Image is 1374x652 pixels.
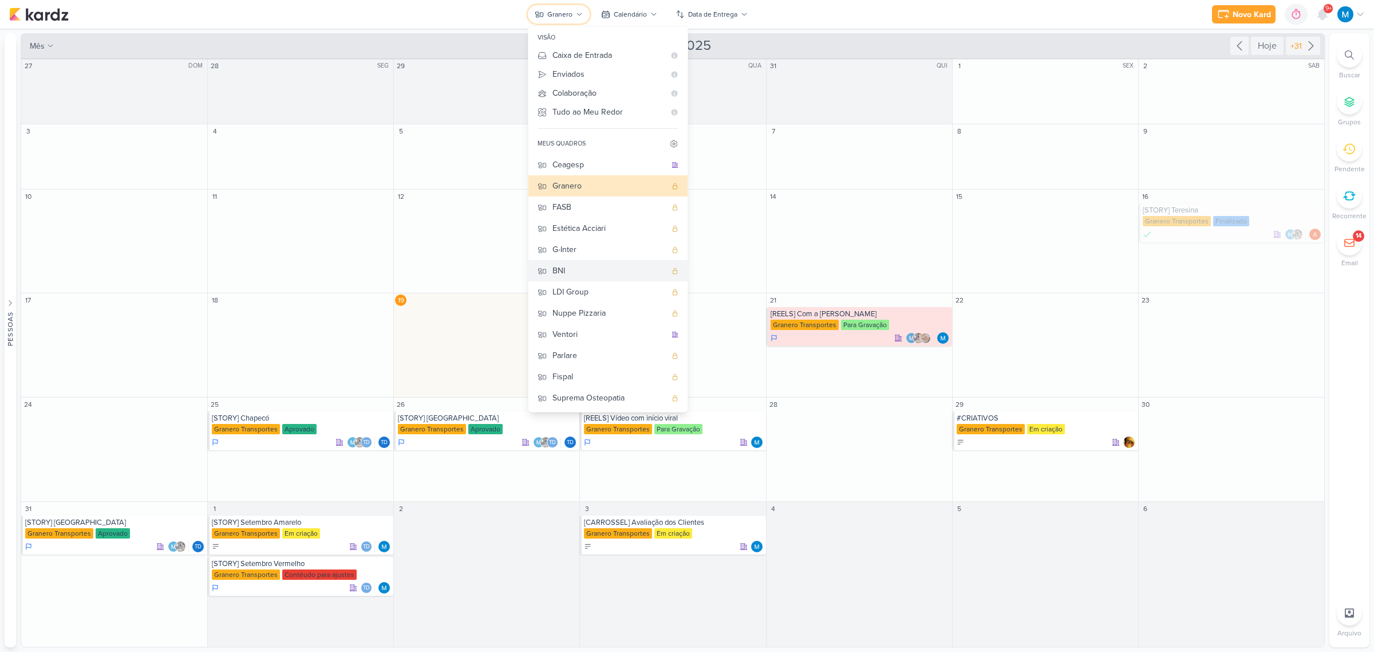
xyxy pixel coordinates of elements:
p: Td [549,440,556,446]
div: 5 [954,503,965,514]
div: 28 [209,60,220,72]
div: 5 [395,125,406,137]
div: Colaboradores: MARIANA MIRANDA, Everton Granero [168,541,189,552]
div: quadro pessoal [672,352,678,359]
div: 22 [954,294,965,306]
div: Tudo ao Meu Redor [552,106,665,118]
div: Granero Transportes [25,528,93,539]
p: Recorrente [1332,211,1367,221]
div: DOM [188,61,206,70]
div: Enviados [552,68,665,80]
button: G-Inter [528,239,688,260]
p: Td [567,440,574,446]
p: Arquivo [1337,628,1361,638]
button: Estética Acciari [528,218,688,239]
div: [STORY] Teresina [1143,206,1322,215]
div: 26 [395,399,406,410]
button: BNI [528,260,688,281]
button: Colaboração [528,84,688,103]
div: 2 [395,503,406,514]
div: Thais de carvalho [564,437,576,448]
div: 7 [768,125,779,137]
img: Everton Granero [1292,229,1303,240]
button: Tudo ao Meu Redor [528,103,688,121]
div: 28 [768,399,779,410]
div: Note [957,438,965,446]
button: Nuppe Pizzaria [528,303,688,324]
div: Em criação [1027,424,1065,434]
button: Novo Kard [1212,5,1276,23]
img: MARIANA MIRANDA [751,437,763,448]
div: 14 [1356,231,1361,241]
div: quadro da organização [672,162,678,168]
img: kardz.app [9,7,69,21]
div: Em criação [282,528,320,539]
div: Em Andamento [212,583,219,592]
button: Fispal [528,366,688,387]
div: [REELS] Com a Sylvia [771,309,950,319]
div: Contéudo para ajustes [282,569,357,580]
div: Done [1143,229,1152,240]
div: visão [528,30,688,46]
div: 14 [768,191,779,202]
div: 27 [22,60,34,72]
div: quadro pessoal [672,310,678,317]
p: Td [363,440,370,446]
button: Caixa de Entrada [528,46,688,65]
div: SEG [377,61,392,70]
div: Fispal [552,371,666,383]
div: 24 [22,399,34,410]
img: Amanda ARAUJO [1309,229,1321,240]
p: Td [381,440,388,446]
div: 1 [954,60,965,72]
div: QUA [748,61,765,70]
div: 10 [22,191,34,202]
div: Granero Transportes [584,528,652,539]
div: Thais de carvalho [361,541,372,552]
div: 3 [22,125,34,137]
div: quadro pessoal [672,246,678,253]
div: meus quadros [538,139,586,148]
div: Colaboradores: MARIANA MIRANDA, Everton Granero [1285,229,1306,240]
div: Responsável: MARIANA MIRANDA [937,332,949,344]
div: SEX [1123,61,1137,70]
div: SAB [1308,61,1323,70]
p: Pendente [1334,164,1365,174]
button: Pessoas [5,33,16,647]
div: Granero Transportes [212,528,280,539]
div: Colaboradores: MARIANA MIRANDA, Everton Granero, Thais de carvalho [533,437,561,448]
div: LDI Group [552,286,666,298]
span: 9+ [1325,4,1332,13]
img: Everton Granero [354,437,365,448]
div: quadro pessoal [672,374,678,380]
div: Thais de carvalho [378,437,390,448]
img: Leandro Guedes [1123,437,1135,448]
div: [STORY] Setembro Vermelho [212,559,391,568]
div: Thais de carvalho [547,437,558,448]
span: mês [30,40,45,52]
div: 4 [209,125,220,137]
p: Td [363,586,370,591]
div: quadro pessoal [672,395,678,402]
button: Parlare [528,345,688,366]
div: 19 [395,294,406,306]
div: Pessoas [5,312,15,346]
div: Responsável: MARIANA MIRANDA [751,541,763,552]
img: MARIANA MIRANDA [378,582,390,594]
div: Em Andamento [771,333,777,343]
button: Ceagesp [528,154,688,175]
div: Colaboradores: Thais de carvalho [361,541,375,552]
img: MARIANA MIRANDA [906,332,917,344]
div: [CARROSSEL] Avaliação dos Clientes [584,518,763,527]
div: Parlare [552,349,666,362]
div: quadro pessoal [672,183,678,190]
div: 18 [209,294,220,306]
div: Hoje [1251,37,1284,55]
p: Td [195,544,202,550]
div: Responsável: MARIANA MIRANDA [378,541,390,552]
div: Granero Transportes [771,320,839,330]
div: Em Andamento [398,438,405,447]
div: Colaboradores: MARIANA MIRANDA, Everton Granero, Thais de carvalho [347,437,375,448]
div: A Fazer [212,543,220,551]
div: 21 [768,294,779,306]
